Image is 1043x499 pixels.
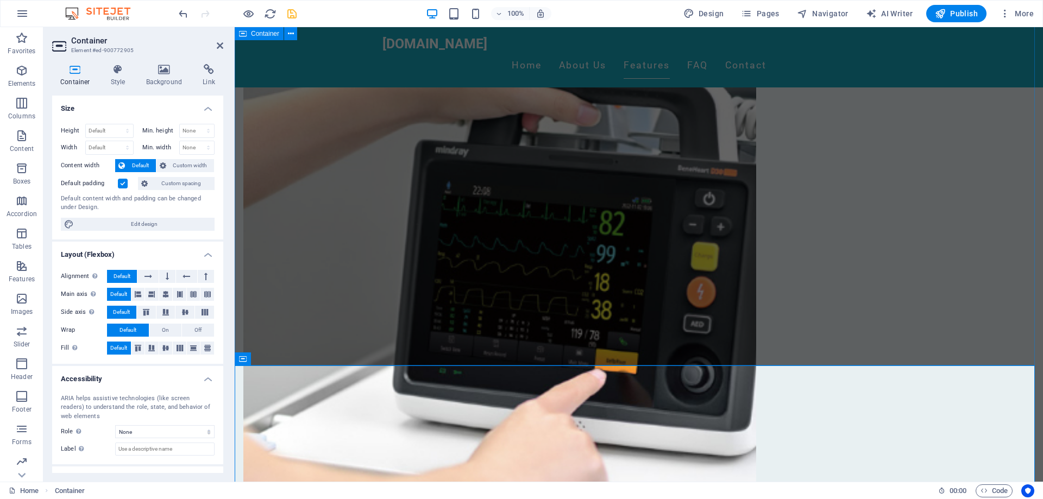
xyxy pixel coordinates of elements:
button: More [995,5,1038,22]
button: 100% [491,7,530,20]
label: Alignment [61,270,107,283]
span: Container [251,30,279,37]
button: Pages [737,5,783,22]
span: 00 00 [950,484,966,497]
p: Columns [8,112,35,121]
button: save [285,7,298,20]
label: Width [61,144,85,150]
span: More [1000,8,1034,19]
nav: breadcrumb [55,484,85,497]
label: Min. height [142,128,179,134]
p: Content [10,144,34,153]
h4: Style [103,64,138,87]
p: Favorites [8,47,35,55]
span: Default [128,159,153,172]
label: Side axis [61,306,107,319]
label: Wrap [61,324,107,337]
h2: Container [71,36,223,46]
button: reload [263,7,277,20]
h6: 100% [507,7,525,20]
label: Min. width [142,144,179,150]
div: Design (Ctrl+Alt+Y) [679,5,728,22]
h4: Container [52,64,103,87]
h4: Background [138,64,195,87]
p: Tables [12,242,32,251]
p: Boxes [13,177,31,186]
label: Height [61,128,85,134]
span: Custom width [169,159,211,172]
span: Off [194,324,202,337]
h4: Shape Dividers [52,466,223,486]
button: On [149,324,181,337]
button: Navigator [793,5,853,22]
h3: Element #ed-900772905 [71,46,202,55]
a: Click to cancel selection. Double-click to open Pages [9,484,39,497]
p: Slider [14,340,30,349]
span: Code [981,484,1008,497]
button: Publish [926,5,987,22]
h4: Layout (Flexbox) [52,242,223,261]
span: Default [113,306,130,319]
button: Off [182,324,214,337]
span: Default [120,324,136,337]
i: Save (Ctrl+S) [286,8,298,20]
span: Pages [741,8,779,19]
span: Role [61,425,84,438]
h4: Link [194,64,223,87]
label: Default padding [61,177,118,190]
p: Features [9,275,35,283]
button: Default [107,288,131,301]
p: Forms [12,438,32,446]
p: Images [11,307,33,316]
i: Reload page [264,8,277,20]
button: Default [115,159,156,172]
span: Default [110,288,127,301]
span: Default [114,270,130,283]
input: Use a descriptive name [115,443,215,456]
h6: Session time [938,484,967,497]
label: Label [61,443,115,456]
button: Custom width [156,159,215,172]
button: Default [107,342,131,355]
p: Elements [8,79,36,88]
div: Default content width and padding can be changed under Design. [61,194,215,212]
span: Click to select. Double-click to edit [55,484,85,497]
h4: Size [52,96,223,115]
p: Header [11,372,33,381]
label: Content width [61,159,115,172]
p: Accordion [7,210,37,218]
p: Footer [12,405,32,414]
span: Design [683,8,724,19]
span: On [162,324,169,337]
button: Default [107,324,149,337]
i: On resize automatically adjust zoom level to fit chosen device. [536,9,545,18]
button: Edit design [61,218,215,231]
span: Edit design [77,218,211,231]
button: AI Writer [862,5,918,22]
label: Fill [61,342,107,355]
button: undo [177,7,190,20]
iframe: To enrich screen reader interactions, please activate Accessibility in Grammarly extension settings [235,27,1043,482]
img: Editor Logo [62,7,144,20]
button: Default [107,270,137,283]
label: Main axis [61,288,107,301]
span: AI Writer [866,8,913,19]
span: Default [110,342,127,355]
button: Code [976,484,1013,497]
button: Custom spacing [138,177,215,190]
button: Usercentrics [1021,484,1034,497]
span: : [957,487,959,495]
button: Default [107,306,136,319]
span: Publish [935,8,978,19]
div: ARIA helps assistive technologies (like screen readers) to understand the role, state, and behavi... [61,394,215,421]
span: Navigator [797,8,849,19]
span: Custom spacing [151,177,211,190]
button: Design [679,5,728,22]
i: Undo: Change text (Ctrl+Z) [177,8,190,20]
h4: Accessibility [52,366,223,386]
